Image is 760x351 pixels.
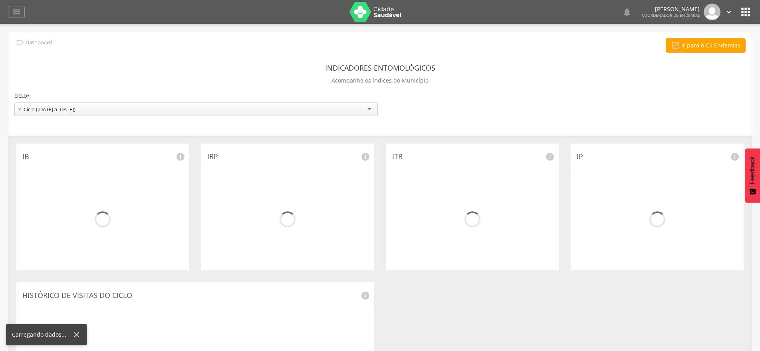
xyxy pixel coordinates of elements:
[724,8,733,16] i: 
[176,152,185,162] i: info
[622,7,632,17] i: 
[22,290,368,301] p: Histórico de Visitas do Ciclo
[545,152,555,162] i: info
[14,92,30,101] label: Ciclo
[730,152,740,162] i: info
[666,38,746,53] a: Ir para o CS Endemias
[361,152,370,162] i: info
[671,41,680,50] i: 
[331,75,429,86] p: Acompanhe os índices do Município
[12,7,21,17] i: 
[739,6,752,18] i: 
[325,61,435,75] header: Indicadores Entomológicos
[577,152,738,162] p: IP
[392,152,553,162] p: ITR
[26,39,52,46] p: Dashboard
[642,6,700,12] p: [PERSON_NAME]
[16,38,24,47] i: 
[724,4,733,20] a: 
[745,148,760,203] button: Feedback - Mostrar pesquisa
[749,156,756,184] span: Feedback
[8,6,25,18] a: 
[12,331,72,339] div: Carregando dados...
[207,152,368,162] p: IRP
[622,4,632,20] a: 
[18,106,75,113] div: 5º Ciclo ([DATE] a [DATE])
[22,152,183,162] p: IB
[361,291,370,300] i: info
[642,12,700,18] span: Coordenador de Endemias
